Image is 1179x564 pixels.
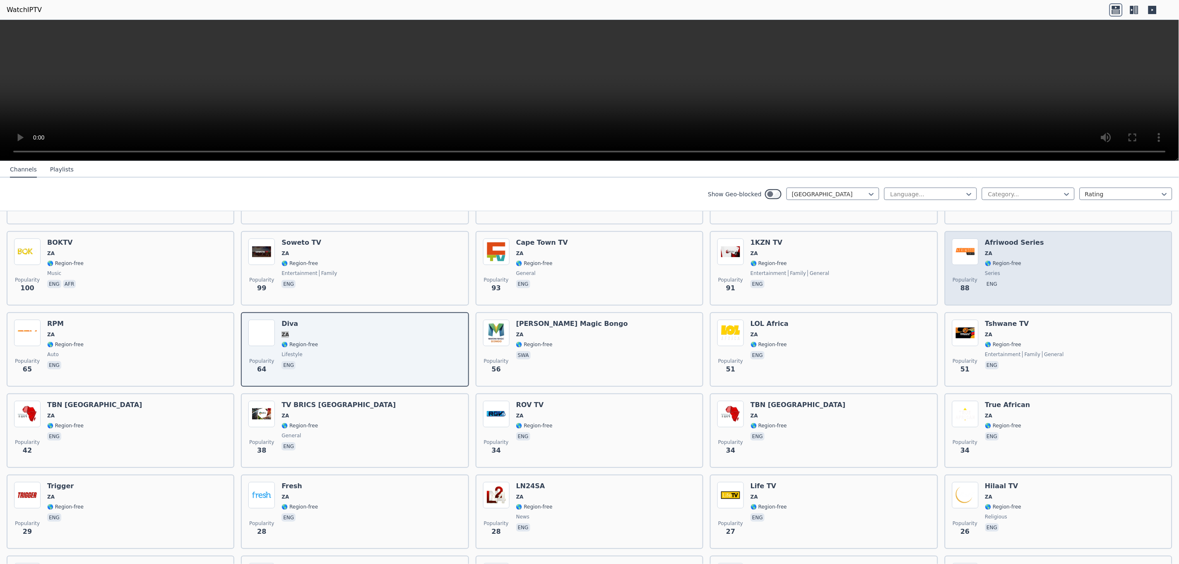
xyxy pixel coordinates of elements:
[751,422,787,429] span: 🌎 Region-free
[282,341,318,348] span: 🌎 Region-free
[751,351,765,359] p: eng
[248,401,275,427] img: TV BRICS Africa
[47,331,55,338] span: ZA
[985,270,1001,277] span: series
[952,482,979,509] img: Hilaal TV
[492,283,501,293] span: 93
[282,260,318,267] span: 🌎 Region-free
[751,412,758,419] span: ZA
[47,401,142,409] h6: TBN [GEOGRAPHIC_DATA]
[282,442,296,451] p: eng
[47,341,84,348] span: 🌎 Region-free
[718,520,743,527] span: Popularity
[985,351,1021,358] span: entertainment
[14,320,41,346] img: RPM
[726,446,735,456] span: 34
[20,283,34,293] span: 100
[282,504,318,510] span: 🌎 Region-free
[483,239,510,265] img: Cape Town TV
[23,446,32,456] span: 42
[516,513,529,520] span: news
[319,270,337,277] span: family
[960,283,970,293] span: 88
[717,401,744,427] img: TBN Africa
[47,351,59,358] span: auto
[15,358,40,364] span: Popularity
[257,446,266,456] span: 38
[257,527,266,537] span: 28
[985,494,993,500] span: ZA
[985,401,1030,409] h6: True African
[751,504,787,510] span: 🌎 Region-free
[751,513,765,522] p: eng
[960,527,970,537] span: 26
[985,341,1022,348] span: 🌎 Region-free
[717,239,744,265] img: 1KZN TV
[953,439,978,446] span: Popularity
[47,513,61,522] p: eng
[953,358,978,364] span: Popularity
[985,250,993,257] span: ZA
[516,341,553,348] span: 🌎 Region-free
[516,351,531,359] p: swa
[282,494,289,500] span: ZA
[516,523,530,532] p: eng
[15,439,40,446] span: Popularity
[249,277,274,283] span: Popularity
[516,412,524,419] span: ZA
[282,320,318,328] h6: Diva
[751,260,787,267] span: 🌎 Region-free
[985,239,1044,247] h6: Afriwood Series
[985,422,1022,429] span: 🌎 Region-free
[14,401,41,427] img: TBN Africa
[960,446,970,456] span: 34
[516,270,536,277] span: general
[985,412,993,419] span: ZA
[960,364,970,374] span: 51
[282,422,318,429] span: 🌎 Region-free
[15,520,40,527] span: Popularity
[718,358,743,364] span: Popularity
[985,513,1008,520] span: religious
[47,412,55,419] span: ZA
[282,270,318,277] span: entertainment
[47,239,84,247] h6: BOKTV
[257,364,266,374] span: 64
[47,361,61,369] p: eng
[47,494,55,500] span: ZA
[7,5,42,15] a: WatchIPTV
[516,482,553,490] h6: LN24SA
[282,482,318,490] h6: Fresh
[751,482,787,490] h6: Life TV
[50,162,74,178] button: Playlists
[726,364,735,374] span: 51
[788,270,806,277] span: family
[1023,351,1041,358] span: family
[516,280,530,288] p: eng
[47,504,84,510] span: 🌎 Region-free
[952,401,979,427] img: True African
[483,401,510,427] img: ROV TV
[751,401,845,409] h6: TBN [GEOGRAPHIC_DATA]
[718,277,743,283] span: Popularity
[516,239,568,247] h6: Cape Town TV
[492,446,501,456] span: 34
[47,422,84,429] span: 🌎 Region-free
[726,527,735,537] span: 27
[751,320,789,328] h6: LOL Africa
[985,320,1064,328] h6: Tshwane TV
[14,482,41,509] img: Trigger
[985,331,993,338] span: ZA
[249,520,274,527] span: Popularity
[47,260,84,267] span: 🌎 Region-free
[249,439,274,446] span: Popularity
[717,482,744,509] img: Life TV
[10,162,37,178] button: Channels
[751,331,758,338] span: ZA
[47,280,61,288] p: eng
[282,361,296,369] p: eng
[985,482,1022,490] h6: Hilaal TV
[985,432,999,441] p: eng
[516,250,524,257] span: ZA
[282,432,301,439] span: general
